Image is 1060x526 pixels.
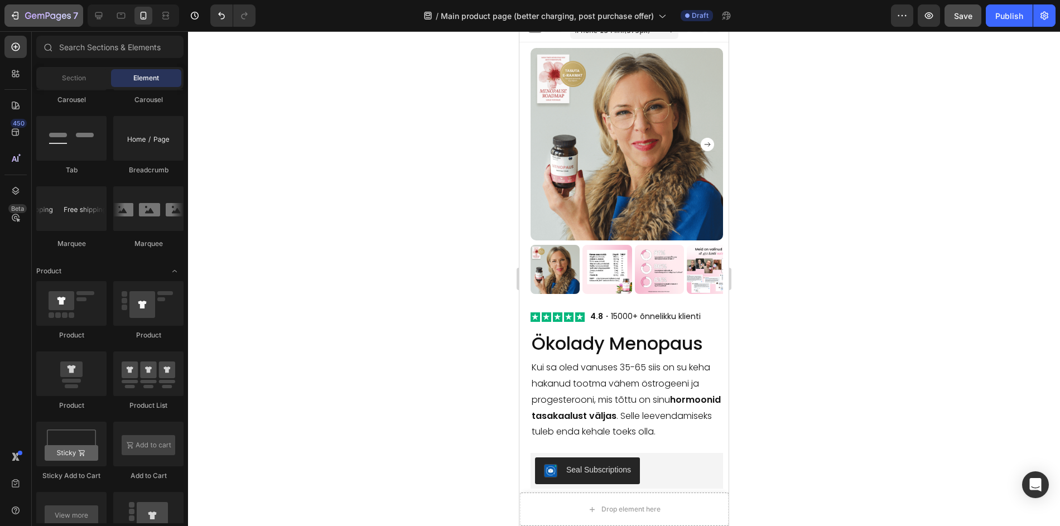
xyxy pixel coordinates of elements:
iframe: Design area [519,31,729,526]
div: Add to Cart [113,471,184,481]
span: Main product page (better charging, post purchase offer) [441,10,654,22]
button: 7 [4,4,83,27]
div: Marquee [36,239,107,249]
span: Section [62,73,86,83]
span: Product [36,266,61,276]
div: 450 [11,119,27,128]
p: 7 [73,9,78,22]
span: Save [954,11,972,21]
div: Beta [8,204,27,213]
div: Product [36,400,107,411]
div: Undo/Redo [210,4,256,27]
button: Save [945,4,981,27]
div: Marquee [113,239,184,249]
div: Breadcrumb [113,165,184,175]
div: Product [113,330,184,340]
div: Sticky Add to Cart [36,471,107,481]
span: Draft [692,11,709,21]
div: Product List [113,400,184,411]
input: Search Sections & Elements [36,36,184,58]
div: Publish [995,10,1023,22]
div: Product [36,330,107,340]
div: Open Intercom Messenger [1022,471,1049,498]
span: / [436,10,439,22]
span: Toggle open [166,262,184,280]
div: Carousel [113,95,184,105]
div: Tab [36,165,107,175]
button: Publish [986,4,1033,27]
span: Element [133,73,159,83]
div: Carousel [36,95,107,105]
